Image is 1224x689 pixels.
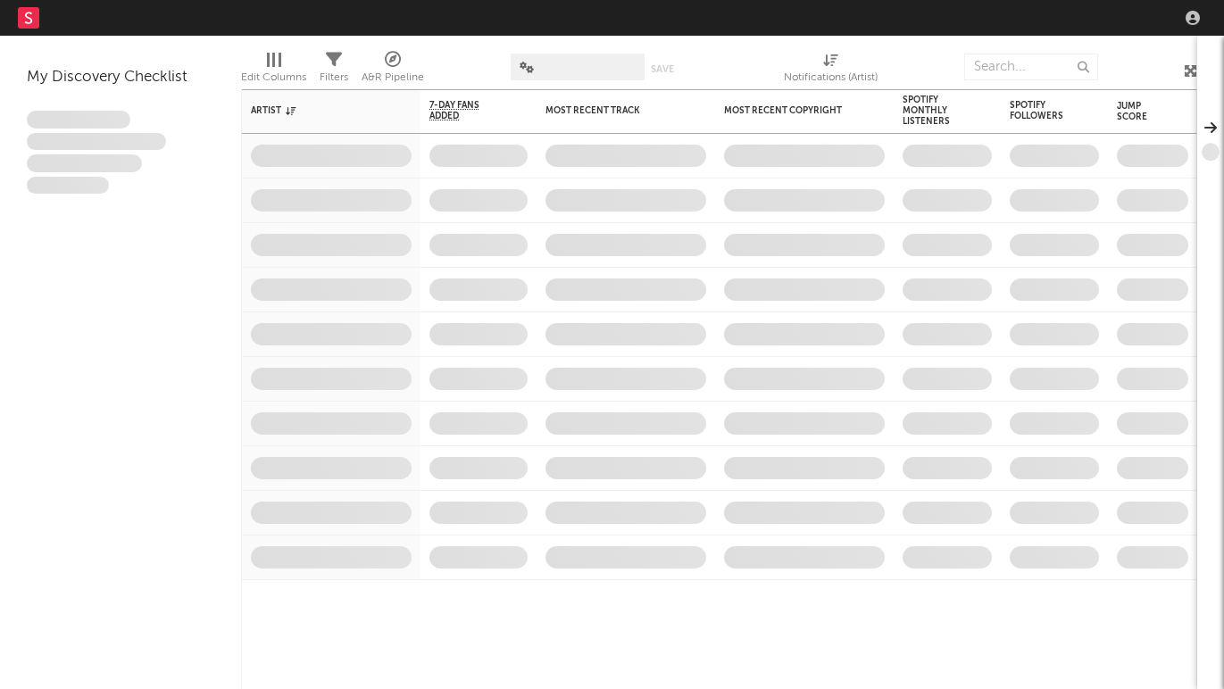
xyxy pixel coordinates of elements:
[545,105,679,116] div: Most Recent Track
[724,105,858,116] div: Most Recent Copyright
[362,67,424,88] div: A&R Pipeline
[903,95,965,127] div: Spotify Monthly Listeners
[362,45,424,96] div: A&R Pipeline
[867,102,885,120] button: Filter by Most Recent Copyright
[241,67,306,88] div: Edit Columns
[429,100,501,121] span: 7-Day Fans Added
[1170,103,1188,120] button: Filter by Jump Score
[394,102,412,120] button: Filter by Artist
[27,111,130,129] span: Lorem ipsum dolor
[27,154,142,172] span: Praesent ac interdum
[1010,100,1072,121] div: Spotify Followers
[320,45,348,96] div: Filters
[27,133,166,151] span: Integer aliquet in purus et
[510,102,528,120] button: Filter by 7-Day Fans Added
[784,67,878,88] div: Notifications (Artist)
[241,45,306,96] div: Edit Columns
[320,67,348,88] div: Filters
[651,64,674,74] button: Save
[27,177,109,195] span: Aliquam viverra
[974,102,992,120] button: Filter by Spotify Monthly Listeners
[784,45,878,96] div: Notifications (Artist)
[964,54,1098,80] input: Search...
[688,102,706,120] button: Filter by Most Recent Track
[1117,101,1162,122] div: Jump Score
[251,105,385,116] div: Artist
[27,67,214,88] div: My Discovery Checklist
[1081,102,1099,120] button: Filter by Spotify Followers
